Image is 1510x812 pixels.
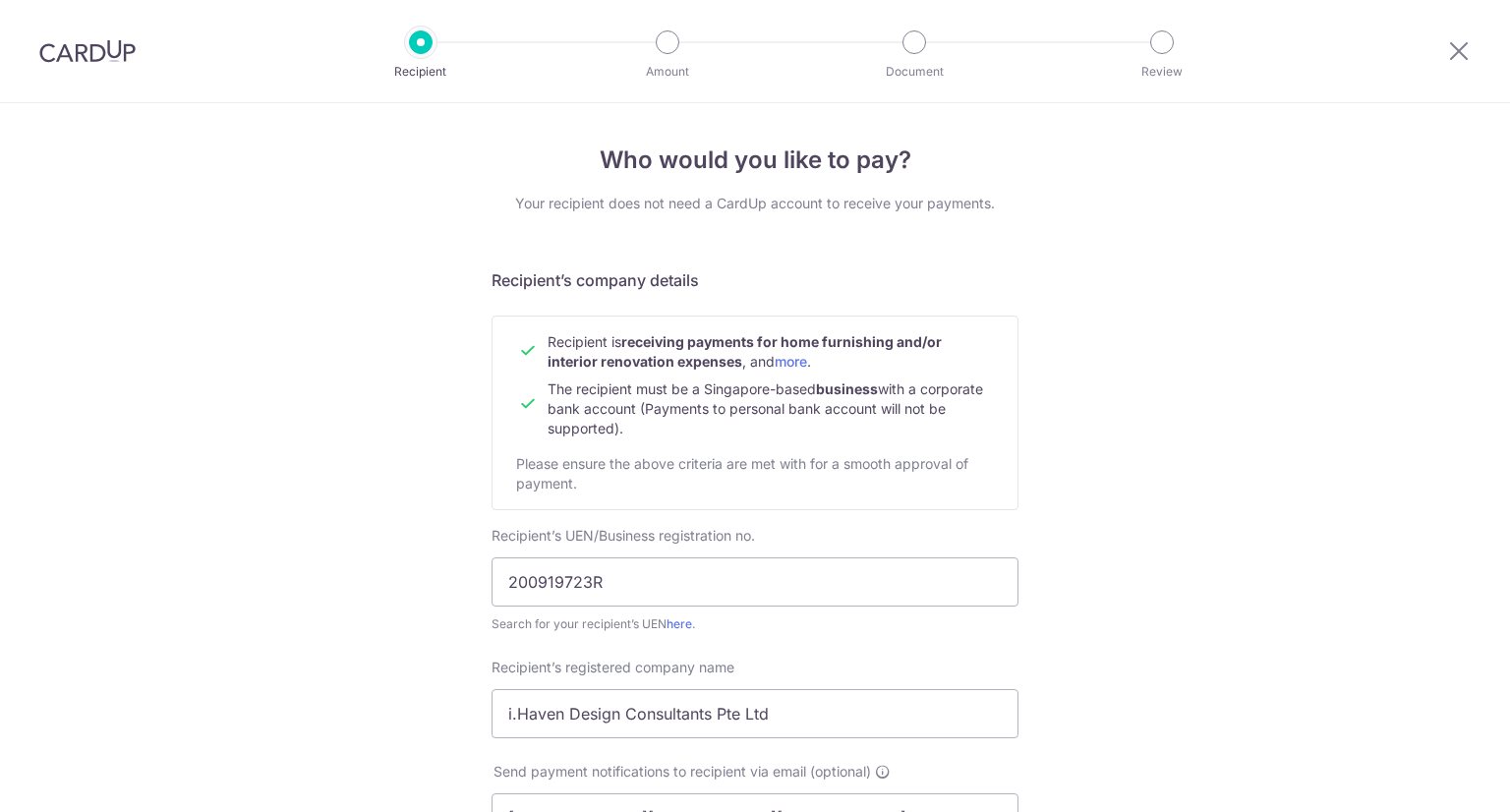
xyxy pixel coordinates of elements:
h5: Recipient’s company details [492,268,1018,292]
p: Review [1089,62,1235,82]
p: Recipient [348,62,494,82]
span: Send payment notifications to recipient via email (optional) [494,762,871,782]
a: here [667,616,692,631]
span: The recipient must be a Singapore-based with a corporate bank account (Payments to personal bank ... [548,380,983,436]
b: business [816,380,878,397]
h4: Who would you like to pay? [492,143,1018,178]
span: Recipient’s registered company name [492,659,734,675]
a: more [775,353,807,370]
iframe: Opens a widget where you can find more information [1384,753,1490,802]
p: Amount [595,62,740,82]
b: receiving payments for home furnishing and/or interior renovation expenses [548,333,942,370]
div: Search for your recipient’s UEN . [492,614,1018,634]
p: Document [842,62,987,82]
img: CardUp [39,39,136,63]
span: Recipient’s UEN/Business registration no. [492,527,755,544]
span: Recipient is , and . [548,333,942,370]
div: Your recipient does not need a CardUp account to receive your payments. [492,194,1018,213]
span: Please ensure the above criteria are met with for a smooth approval of payment. [516,455,968,492]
